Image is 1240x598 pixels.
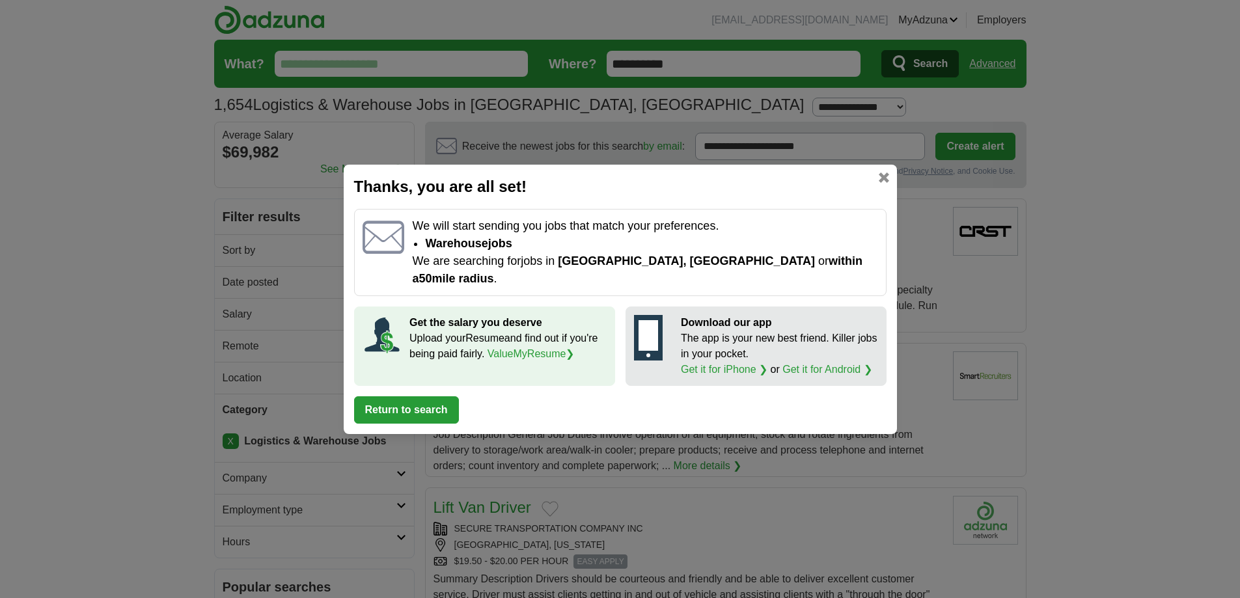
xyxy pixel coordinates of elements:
[412,254,862,285] span: within a 50 mile radius
[412,252,877,288] p: We are searching for jobs in or .
[558,254,815,267] span: [GEOGRAPHIC_DATA], [GEOGRAPHIC_DATA]
[782,364,872,375] a: Get it for Android ❯
[354,396,459,424] button: Return to search
[409,315,607,331] p: Get the salary you deserve
[488,348,575,359] a: ValueMyResume❯
[412,217,877,235] p: We will start sending you jobs that match your preferences.
[681,331,878,377] p: The app is your new best friend. Killer jobs in your pocket. or
[409,331,607,362] p: Upload your Resume and find out if you're being paid fairly.
[681,364,767,375] a: Get it for iPhone ❯
[681,315,878,331] p: Download our app
[354,175,887,198] h2: Thanks, you are all set!
[425,235,877,252] li: Warehouse jobs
